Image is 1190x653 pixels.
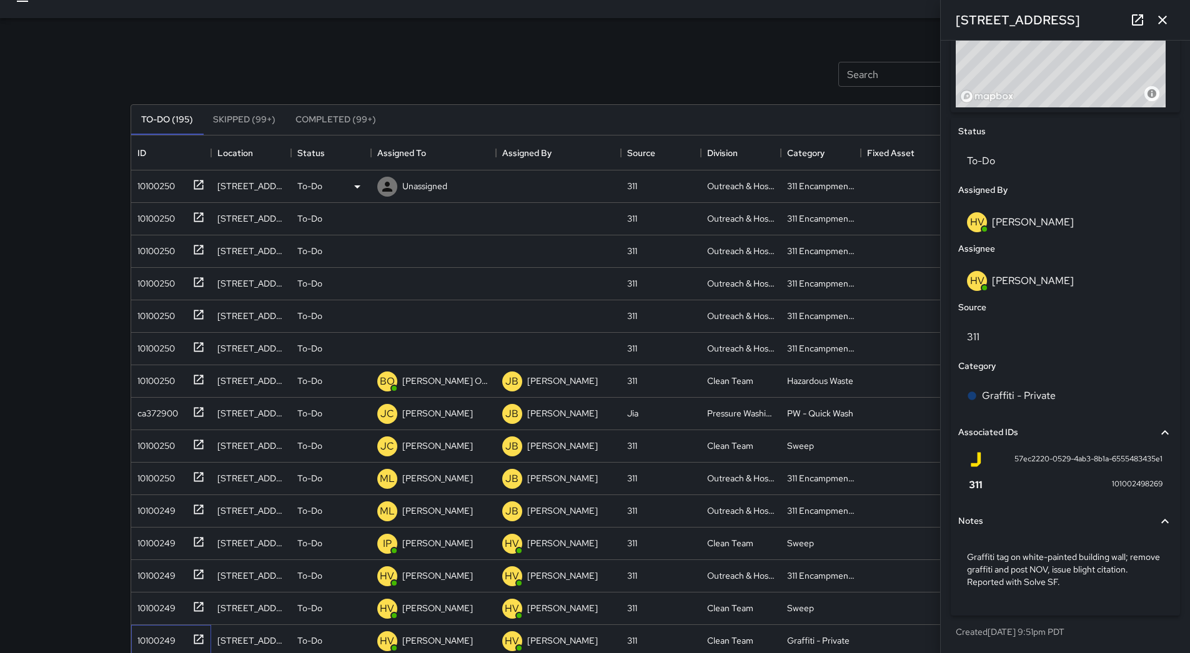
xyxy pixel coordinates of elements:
div: 10100250 [132,207,175,225]
div: Status [291,135,371,170]
p: IP [383,536,392,551]
p: [PERSON_NAME] [527,375,598,387]
div: Clean Team [707,537,753,549]
div: 10100250 [132,370,175,387]
div: 311 Encampments [787,277,855,290]
div: Outreach & Hospitality [707,180,775,192]
p: [PERSON_NAME] [402,439,473,452]
div: 311 Encampments [787,504,855,517]
p: To-Do [297,504,322,517]
div: Location [217,135,253,170]
div: 10100250 [132,337,175,355]
p: [PERSON_NAME] [527,504,598,517]
p: HV [505,536,519,551]
p: JB [505,471,518,486]
div: Outreach & Hospitality [707,504,775,517]
div: Sweep [787,537,814,549]
p: HV [505,634,519,649]
div: Source [621,135,701,170]
div: 54 Mint Street [217,537,285,549]
p: ML [380,471,395,486]
div: Clean Team [707,634,753,647]
div: ID [137,135,146,170]
div: 10100250 [132,240,175,257]
div: Assigned By [502,135,552,170]
div: 311 Encampments [787,212,855,225]
p: To-Do [297,439,322,452]
div: Outreach & Hospitality [707,277,775,290]
div: 10100249 [132,629,176,647]
p: JB [505,374,518,389]
div: 93 10th Street [217,407,285,420]
p: HV [380,601,394,616]
p: [PERSON_NAME] [402,569,473,582]
p: [PERSON_NAME] [402,407,473,420]
div: Fixed Asset [867,135,915,170]
p: To-Do [297,602,322,614]
div: 311 Encampments [787,180,855,192]
p: [PERSON_NAME] [527,472,598,484]
p: [PERSON_NAME] [402,504,473,517]
p: [PERSON_NAME] [402,634,473,647]
div: 311 [627,277,637,290]
div: 984 Market Street [217,342,285,355]
div: 311 [627,212,637,225]
p: [PERSON_NAME] [402,472,473,484]
div: Hazardous Waste [787,375,853,387]
div: 10100250 [132,467,175,484]
div: 311 [627,504,637,517]
div: 495 Minna Street [217,634,285,647]
div: 311 Encampments [787,245,855,257]
div: Clean Team [707,375,753,387]
div: 311 [627,439,637,452]
div: 311 [627,245,637,257]
p: JB [505,406,518,421]
p: To-Do [297,634,322,647]
p: HV [505,569,519,584]
button: Skipped (99+) [203,105,285,135]
p: To-Do [297,212,322,225]
div: Category [781,135,861,170]
p: HV [380,634,394,649]
p: JB [505,504,518,519]
div: Sweep [787,602,814,614]
p: [PERSON_NAME] Overall [402,375,490,387]
div: 311 [627,472,637,484]
div: Fixed Asset [861,135,941,170]
div: Outreach & Hospitality [707,212,775,225]
div: Source [627,135,655,170]
div: Division [707,135,738,170]
div: 311 Encampments [787,342,855,355]
div: Jia [627,407,638,420]
p: HV [380,569,394,584]
div: 34 7th Street [217,310,285,322]
div: 311 [627,569,637,582]
div: 10100249 [132,564,176,582]
div: 83 Eddy Street [217,472,285,484]
div: ca372900 [132,402,178,420]
p: [PERSON_NAME] [527,439,598,452]
p: To-Do [297,375,322,387]
div: 311 [627,375,637,387]
div: 311 [627,310,637,322]
p: To-Do [297,472,322,484]
p: [PERSON_NAME] [527,602,598,614]
div: Division [701,135,781,170]
div: 311 [627,602,637,614]
p: To-Do [297,569,322,582]
div: Status [297,135,325,170]
div: ID [131,135,211,170]
p: JB [505,439,518,454]
p: To-Do [297,277,322,290]
div: Assigned By [496,135,621,170]
div: Assigned To [377,135,426,170]
div: Category [787,135,825,170]
div: 1111 Mission Street [217,277,285,290]
div: PW - Quick Wash [787,407,853,420]
div: 10100250 [132,435,175,452]
p: To-Do [297,407,322,420]
div: 311 [627,634,637,647]
p: [PERSON_NAME] [402,602,473,614]
div: 1187 Mission Street [217,375,285,387]
div: 10100249 [132,532,176,549]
